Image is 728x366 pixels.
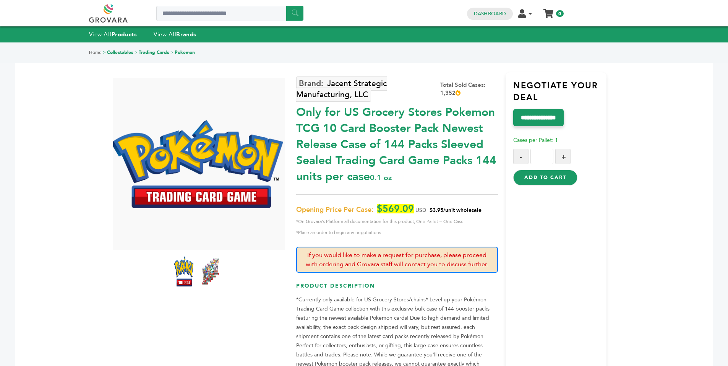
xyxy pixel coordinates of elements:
[513,80,606,109] h3: Negotiate Your Deal
[135,49,138,55] span: >
[170,49,173,55] span: >
[555,149,571,164] button: +
[174,256,193,286] img: *Only for US Grocery Stores* Pokemon TCG 10 Card Booster Pack – Newest Release (Case of 144 Packs...
[296,217,498,226] span: *On Grovara's Platform all documentation for this product, One Pallet = One Case
[370,172,392,183] span: 0.1 oz
[89,49,102,55] a: Home
[377,204,414,213] span: $569.09
[430,207,482,214] span: $3.95/unit wholesale
[201,256,220,286] img: *Only for US Grocery Stores* Pokemon TCG 10 Card Booster Pack – Newest Release (Case of 144 Packs...
[139,49,169,55] a: Trading Cards
[474,10,506,17] a: Dashboard
[156,6,303,21] input: Search a product or brand...
[556,10,563,17] span: 0
[296,101,498,185] div: Only for US Grocery Stores Pokemon TCG 10 Card Booster Pack Newest Release Case of 144 Packs Slee...
[513,170,577,185] button: Add to Cart
[415,207,426,214] span: USD
[107,49,133,55] a: Collectables
[176,31,196,38] strong: Brands
[544,7,553,15] a: My Cart
[89,31,137,38] a: View AllProducts
[175,49,195,55] a: Pokemon
[440,81,498,97] div: Total Sold Cases: 1,352
[513,137,558,144] span: Cases per Pallet: 1
[296,282,498,296] h3: Product Description
[296,228,498,237] span: *Place an order to begin any negotiations
[296,247,498,273] p: If you would like to make a request for purchase, please proceed with ordering and Grovara staff ...
[296,76,387,102] a: Jacent Strategic Manufacturing, LLC
[154,31,196,38] a: View AllBrands
[103,49,106,55] span: >
[513,149,529,164] button: -
[296,205,373,215] span: Opening Price Per Case:
[112,31,137,38] strong: Products
[111,120,283,208] img: *Only for US Grocery Stores* Pokemon TCG 10 Card Booster Pack – Newest Release (Case of 144 Packs...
